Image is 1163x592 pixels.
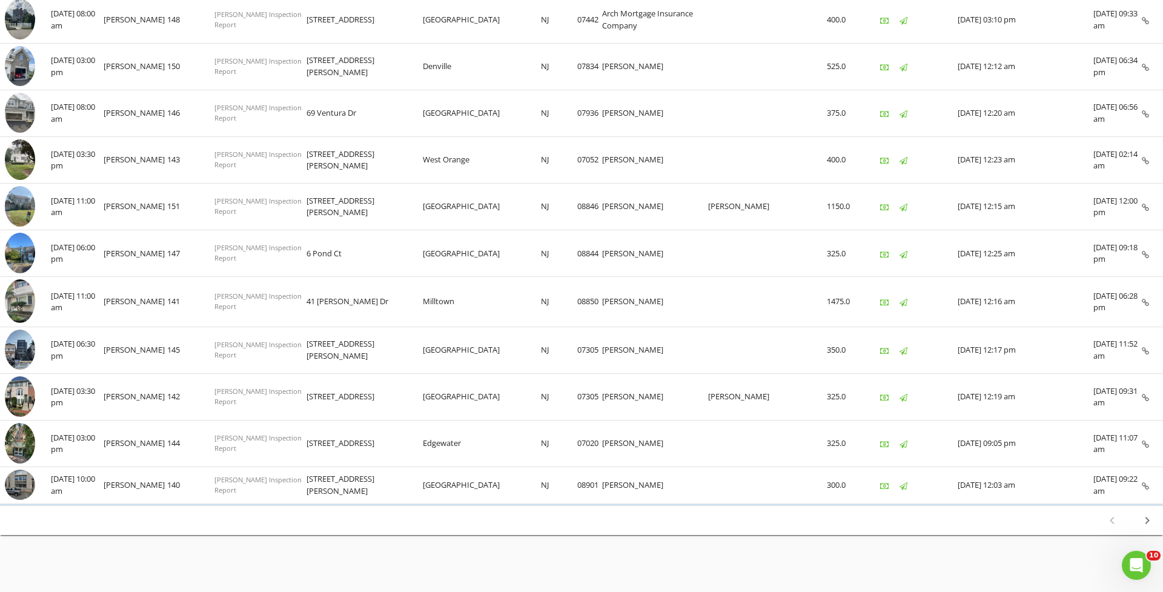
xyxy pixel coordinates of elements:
[306,90,423,136] td: 69 Ventura Dr
[104,184,167,230] td: [PERSON_NAME]
[423,184,541,230] td: [GEOGRAPHIC_DATA]
[5,279,35,323] img: 9249557%2Fcover_photos%2Fl5ryECiXeZDC8vD8xzpV%2Fsmall.jpg
[577,90,602,136] td: 07936
[958,184,1093,230] td: [DATE] 12:15 am
[104,467,167,504] td: [PERSON_NAME]
[5,186,35,227] img: 9272398%2Fcover_photos%2FuSMUFvvvLD1NFzisV0a9%2Fsmall.jpg
[577,277,602,327] td: 08850
[104,136,167,183] td: [PERSON_NAME]
[104,327,167,373] td: [PERSON_NAME]
[51,230,104,277] td: [DATE] 06:00 pm
[602,373,708,420] td: [PERSON_NAME]
[541,327,577,373] td: NJ
[958,467,1093,504] td: [DATE] 12:03 am
[541,277,577,327] td: NJ
[577,136,602,183] td: 07052
[51,43,104,90] td: [DATE] 03:00 pm
[1093,327,1142,373] td: [DATE] 11:52 am
[214,433,302,453] span: [PERSON_NAME] Inspection Report
[541,136,577,183] td: NJ
[51,421,104,467] td: [DATE] 03:00 pm
[577,43,602,90] td: 07834
[541,230,577,277] td: NJ
[1093,373,1142,420] td: [DATE] 09:31 am
[541,90,577,136] td: NJ
[167,230,214,277] td: 147
[577,184,602,230] td: 08846
[104,90,167,136] td: [PERSON_NAME]
[1093,136,1142,183] td: [DATE] 02:14 am
[827,136,861,183] td: 400.0
[1140,513,1155,528] i: chevron_right
[167,467,214,504] td: 140
[214,56,302,76] span: [PERSON_NAME] Inspection Report
[167,277,214,327] td: 141
[577,421,602,467] td: 07020
[214,387,302,406] span: [PERSON_NAME] Inspection Report
[541,421,577,467] td: NJ
[1093,277,1142,327] td: [DATE] 06:28 pm
[827,43,861,90] td: 525.0
[1122,551,1151,580] iframe: Intercom live chat
[214,10,302,29] span: [PERSON_NAME] Inspection Report
[1093,43,1142,90] td: [DATE] 06:34 pm
[958,373,1093,420] td: [DATE] 12:19 am
[577,327,602,373] td: 07305
[104,43,167,90] td: [PERSON_NAME]
[214,291,302,311] span: [PERSON_NAME] Inspection Report
[827,327,861,373] td: 350.0
[827,467,861,504] td: 300.0
[214,150,302,169] span: [PERSON_NAME] Inspection Report
[577,230,602,277] td: 08844
[541,184,577,230] td: NJ
[5,233,35,273] img: 9264113%2Fcover_photos%2F0CFTNz9gRytUXgFAfcck%2Fsmall.jpg
[423,230,541,277] td: [GEOGRAPHIC_DATA]
[602,136,708,183] td: [PERSON_NAME]
[51,184,104,230] td: [DATE] 11:00 am
[423,467,541,504] td: [GEOGRAPHIC_DATA]
[1147,551,1161,560] span: 10
[602,90,708,136] td: [PERSON_NAME]
[602,327,708,373] td: [PERSON_NAME]
[827,277,861,327] td: 1475.0
[104,277,167,327] td: [PERSON_NAME]
[958,136,1093,183] td: [DATE] 12:23 am
[602,467,708,504] td: [PERSON_NAME]
[214,340,302,359] span: [PERSON_NAME] Inspection Report
[306,184,423,230] td: [STREET_ADDRESS][PERSON_NAME]
[577,467,602,504] td: 08901
[423,421,541,467] td: Edgewater
[214,196,302,216] span: [PERSON_NAME] Inspection Report
[51,136,104,183] td: [DATE] 03:30 pm
[51,90,104,136] td: [DATE] 08:00 am
[104,230,167,277] td: [PERSON_NAME]
[1136,510,1158,531] button: Next page
[214,103,302,122] span: [PERSON_NAME] Inspection Report
[5,93,35,133] img: 9264100%2Fcover_photos%2FZZ3jxmjXfHpr2xqZMPSB%2Fsmall.jpg
[827,184,861,230] td: 1150.0
[167,373,214,420] td: 142
[541,43,577,90] td: NJ
[602,277,708,327] td: [PERSON_NAME]
[167,43,214,90] td: 150
[577,373,602,420] td: 07305
[958,327,1093,373] td: [DATE] 12:17 pm
[1093,184,1142,230] td: [DATE] 12:00 pm
[958,43,1093,90] td: [DATE] 12:12 am
[5,376,35,417] img: 9249563%2Fcover_photos%2FLkAY3agvdxKIQCzLgFsz%2Fsmall.jpg
[5,423,35,464] img: 9252021%2Fcover_photos%2FEtoGRHFAMuRKoes6mxzL%2Fsmall.jpg
[958,230,1093,277] td: [DATE] 12:25 am
[958,277,1093,327] td: [DATE] 12:16 am
[167,421,214,467] td: 144
[423,136,541,183] td: West Orange
[541,467,577,504] td: NJ
[51,467,104,504] td: [DATE] 10:00 am
[958,90,1093,136] td: [DATE] 12:20 am
[306,421,423,467] td: [STREET_ADDRESS]
[5,330,35,370] img: 9257829%2Fcover_photos%2FW4pTNQyxaA95fd0cF09u%2Fsmall.jpg
[602,184,708,230] td: [PERSON_NAME]
[167,327,214,373] td: 145
[827,230,861,277] td: 325.0
[1093,421,1142,467] td: [DATE] 11:07 am
[827,421,861,467] td: 325.0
